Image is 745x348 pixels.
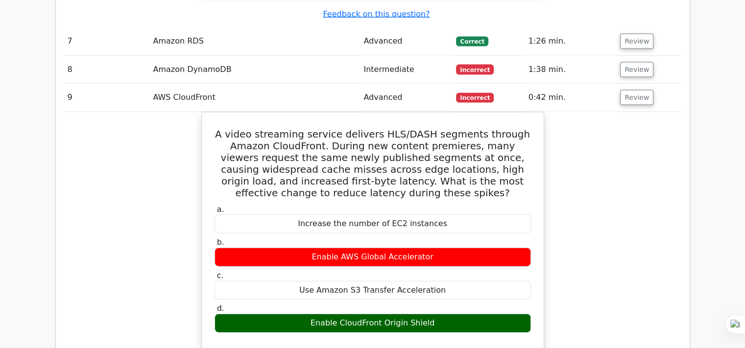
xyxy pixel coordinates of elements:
span: Incorrect [456,93,494,103]
td: 1:26 min. [525,27,617,55]
h5: A video streaming service delivers HLS/DASH segments through Amazon CloudFront. During new conten... [214,128,532,199]
div: Increase the number of EC2 instances [215,214,531,233]
span: b. [217,237,224,247]
button: Review [620,62,653,77]
button: Review [620,34,653,49]
td: 9 [64,84,149,112]
td: Advanced [360,27,452,55]
td: Advanced [360,84,452,112]
a: Feedback on this question? [323,9,430,19]
td: 7 [64,27,149,55]
td: Amazon DynamoDB [149,56,360,84]
td: 0:42 min. [525,84,617,112]
span: a. [217,205,224,214]
td: AWS CloudFront [149,84,360,112]
td: Intermediate [360,56,452,84]
span: c. [217,271,224,280]
div: Use Amazon S3 Transfer Acceleration [215,281,531,300]
span: d. [217,303,224,313]
td: 1:38 min. [525,56,617,84]
div: Enable AWS Global Accelerator [215,248,531,267]
td: Amazon RDS [149,27,360,55]
div: Enable CloudFront Origin Shield [215,314,531,333]
span: Incorrect [456,65,494,74]
button: Review [620,90,653,105]
span: Correct [456,37,488,46]
td: 8 [64,56,149,84]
